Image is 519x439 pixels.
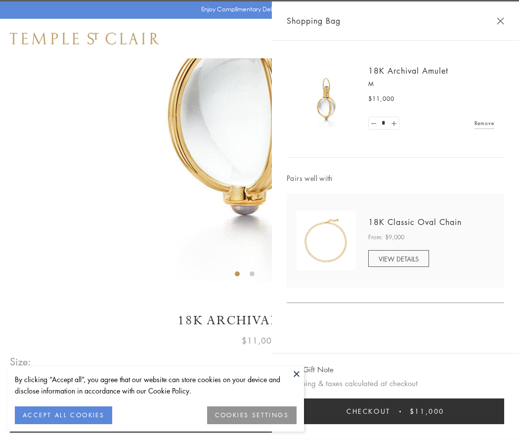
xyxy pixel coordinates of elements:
[389,117,398,130] a: Set quantity to 2
[201,4,313,14] p: Enjoy Complimentary Delivery & Returns
[287,173,504,184] span: Pairs well with
[287,398,504,424] button: Checkout $11,000
[15,406,112,424] button: ACCEPT ALL COOKIES
[475,118,494,129] a: Remove
[368,250,429,267] a: VIEW DETAILS
[10,312,509,329] h1: 18K Archival Amulet
[10,353,32,370] span: Size:
[369,117,379,130] a: Set quantity to 0
[297,69,356,129] img: 18K Archival Amulet
[497,17,504,25] button: Close Shopping Bag
[287,363,334,376] button: Add Gift Note
[10,33,159,44] img: Temple St. Clair
[368,232,404,242] span: From: $9,000
[368,217,462,227] a: 18K Classic Oval Chain
[287,377,504,390] p: Shipping & taxes calculated at checkout
[297,211,356,270] img: N88865-OV18
[287,14,341,27] span: Shopping Bag
[410,406,444,417] span: $11,000
[368,65,448,76] a: 18K Archival Amulet
[368,94,394,104] span: $11,000
[15,374,297,396] div: By clicking “Accept all”, you agree that our website can store cookies on your device and disclos...
[368,79,494,89] p: M
[242,334,277,347] span: $11,000
[207,406,297,424] button: COOKIES SETTINGS
[346,406,390,417] span: Checkout
[379,254,419,263] span: VIEW DETAILS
